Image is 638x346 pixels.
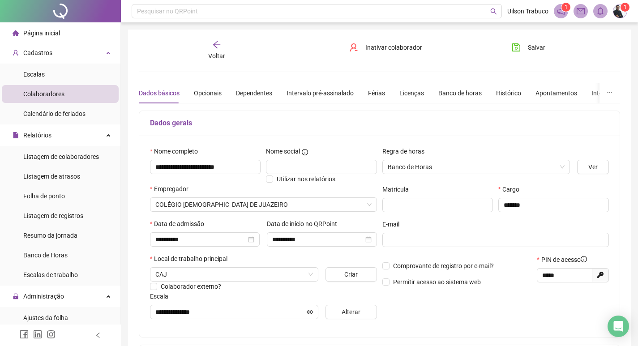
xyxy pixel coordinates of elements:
[393,262,494,269] span: Comprovante de registro por e-mail?
[155,268,313,281] span: COLEGIO ADVENTISTA DE JUAZEIRO
[507,6,548,16] span: Uilson Trabuco
[23,232,77,239] span: Resumo da jornada
[155,198,372,211] span: COLÉGIO ADVENTISTA DE JUAZEIRO
[438,88,482,98] div: Banco de horas
[236,88,272,98] div: Dependentes
[33,330,42,339] span: linkedin
[596,7,604,15] span: bell
[307,309,313,315] span: eye
[150,146,204,156] label: Nome completo
[342,307,360,317] span: Alterar
[23,153,99,160] span: Listagem de colaboradores
[621,3,629,12] sup: Atualize o seu contato no menu Meus Dados
[23,252,68,259] span: Banco de Horas
[23,271,78,278] span: Escalas de trabalho
[161,283,221,290] span: Colaborador externo?
[150,118,609,128] h5: Dados gerais
[95,332,101,338] span: left
[349,43,358,52] span: user-delete
[139,88,180,98] div: Dados básicos
[343,40,429,55] button: Inativar colaborador
[368,88,385,98] div: Férias
[302,149,308,155] span: info-circle
[23,293,64,300] span: Administração
[393,278,481,286] span: Permitir acesso ao sistema web
[399,88,424,98] div: Licenças
[577,7,585,15] span: mail
[528,43,545,52] span: Salvar
[23,71,45,78] span: Escalas
[344,269,358,279] span: Criar
[150,291,174,301] label: Escala
[325,305,377,319] button: Alterar
[23,192,65,200] span: Folha de ponto
[23,110,86,117] span: Calendário de feriados
[23,314,68,321] span: Ajustes da folha
[496,88,521,98] div: Histórico
[588,162,598,172] span: Ver
[577,160,609,174] button: Ver
[23,49,52,56] span: Cadastros
[535,88,577,98] div: Apontamentos
[613,4,627,18] img: 38507
[512,43,521,52] span: save
[388,160,565,174] span: Banco de Horas
[541,255,587,265] span: PIN de acesso
[581,256,587,262] span: info-circle
[608,316,629,337] div: Open Intercom Messenger
[498,184,525,194] label: Cargo
[382,146,430,156] label: Regra de horas
[624,4,627,10] span: 1
[150,219,210,229] label: Data de admissão
[277,175,335,183] span: Utilizar nos relatórios
[325,267,377,282] button: Criar
[23,212,83,219] span: Listagem de registros
[382,219,405,229] label: E-mail
[23,173,80,180] span: Listagem de atrasos
[23,90,64,98] span: Colaboradores
[150,184,194,194] label: Empregador
[365,43,422,52] span: Inativar colaborador
[13,50,19,56] span: user-add
[565,4,568,10] span: 1
[13,132,19,138] span: file
[23,132,51,139] span: Relatórios
[194,88,222,98] div: Opcionais
[266,146,300,156] span: Nome social
[47,330,56,339] span: instagram
[490,8,497,15] span: search
[23,30,60,37] span: Página inicial
[382,184,415,194] label: Matrícula
[505,40,552,55] button: Salvar
[208,52,225,60] span: Voltar
[287,88,354,98] div: Intervalo pré-assinalado
[607,90,613,96] span: ellipsis
[150,254,233,264] label: Local de trabalho principal
[212,40,221,49] span: arrow-left
[557,7,565,15] span: notification
[13,293,19,299] span: lock
[591,88,625,98] div: Integrações
[267,219,343,229] label: Data de início no QRPoint
[561,3,570,12] sup: 1
[20,330,29,339] span: facebook
[599,83,620,103] button: ellipsis
[13,30,19,36] span: home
